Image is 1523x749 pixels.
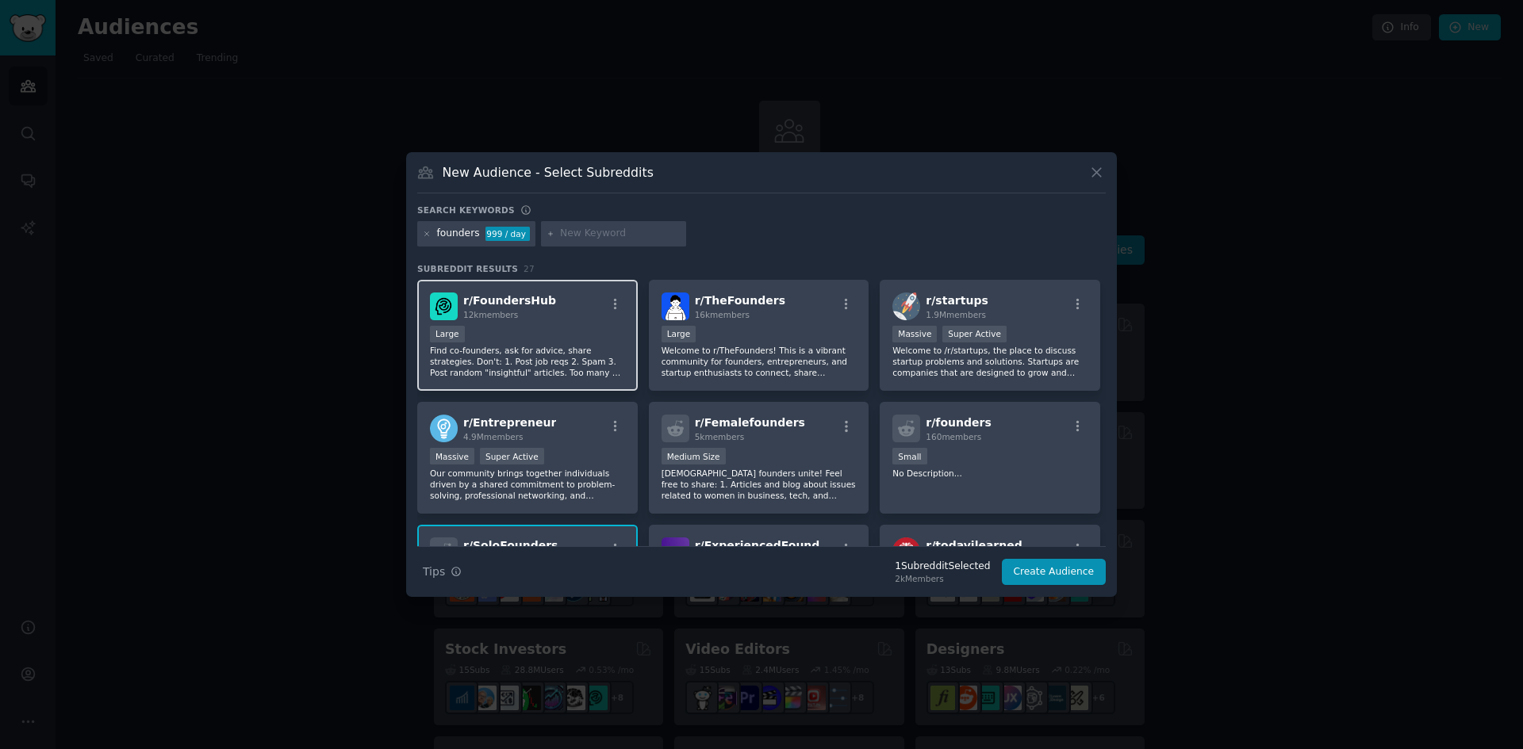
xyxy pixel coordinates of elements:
[892,537,920,565] img: todayilearned
[695,432,745,441] span: 5k members
[662,448,726,464] div: Medium Size
[430,415,458,442] img: Entrepreneur
[417,263,518,274] span: Subreddit Results
[463,310,518,319] span: 12k members
[892,326,937,342] div: Massive
[892,448,926,464] div: Small
[926,294,988,307] span: r/ startups
[463,432,524,441] span: 4.9M members
[895,573,990,584] div: 2k Members
[480,448,544,464] div: Super Active
[430,448,474,464] div: Massive
[695,294,785,307] span: r/ TheFounders
[485,227,530,241] div: 999 / day
[430,345,625,378] p: Find co-founders, ask for advice, share strategies. Don't: 1. Post job reqs 2. Spam 3. Post rando...
[662,326,696,342] div: Large
[926,432,981,441] span: 160 members
[443,164,654,181] h3: New Audience - Select Subreddits
[560,227,681,241] input: New Keyword
[430,468,625,501] p: Our community brings together individuals driven by a shared commitment to problem-solving, profe...
[892,292,920,320] img: startups
[430,326,465,342] div: Large
[895,560,990,574] div: 1 Subreddit Selected
[926,416,991,429] span: r/ founders
[437,227,480,241] div: founders
[662,468,857,501] p: [DEMOGRAPHIC_DATA] founders unite! Feel free to share: 1. Articles and blog about issues related ...
[926,310,986,319] span: 1.9M members
[695,310,750,319] span: 16k members
[892,345,1088,378] p: Welcome to /r/startups, the place to discuss startup problems and solutions. Startups are compani...
[463,294,556,307] span: r/ FoundersHub
[942,326,1007,342] div: Super Active
[695,416,805,429] span: r/ Femalefounders
[1002,559,1107,586] button: Create Audience
[695,539,839,552] span: r/ ExperiencedFounders
[463,416,556,429] span: r/ Entrepreneur
[524,264,535,273] span: 27
[463,539,558,552] span: r/ SoloFounders
[662,345,857,378] p: Welcome to r/TheFounders! This is a vibrant community for founders, entrepreneurs, and startup en...
[423,564,445,580] span: Tips
[662,292,689,320] img: TheFounders
[926,539,1022,552] span: r/ todayilearned
[417,558,467,586] button: Tips
[892,468,1088,479] p: No Description...
[417,204,515,216] h3: Search keywords
[662,537,689,565] img: ExperiencedFounders
[430,292,458,320] img: FoundersHub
